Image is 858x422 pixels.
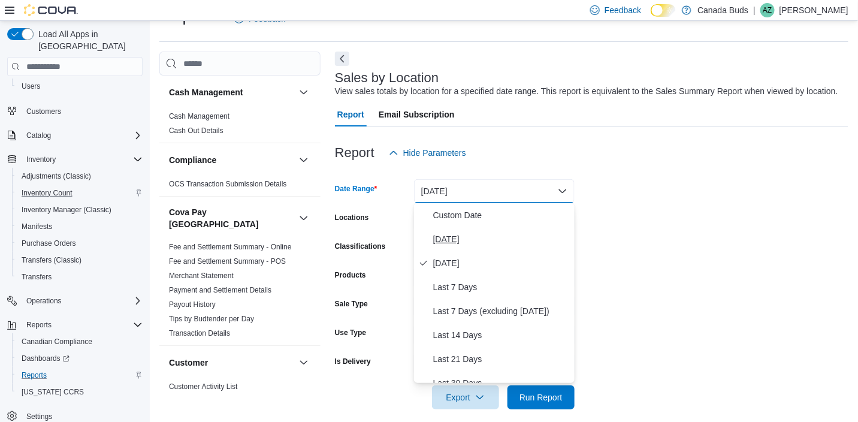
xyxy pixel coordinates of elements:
button: Hide Parameters [384,141,471,165]
span: Inventory Count [22,188,72,198]
span: Purchase Orders [17,236,143,251]
button: Customer [297,355,311,370]
span: Tips by Budtender per Day [169,314,254,324]
label: Is Delivery [335,357,371,366]
span: Load All Apps in [GEOGRAPHIC_DATA] [34,28,143,52]
a: Payout History [169,300,216,309]
a: Cash Management [169,112,229,120]
h3: Report [335,146,374,160]
span: [US_STATE] CCRS [22,387,84,397]
label: Products [335,270,366,280]
span: Customers [26,107,61,116]
span: Canadian Compliance [22,337,92,346]
span: Canadian Compliance [17,334,143,349]
span: Dashboards [22,354,70,363]
p: Canada Buds [697,3,748,17]
span: AZ [763,3,772,17]
button: Cova Pay [GEOGRAPHIC_DATA] [169,206,294,230]
button: Reports [2,316,147,333]
span: Feedback [605,4,641,16]
span: Users [22,82,40,91]
span: Washington CCRS [17,385,143,399]
span: Run Report [519,391,563,403]
a: Transfers [17,270,56,284]
button: [US_STATE] CCRS [12,384,147,400]
h3: Compliance [169,154,216,166]
span: Last 14 Days [433,328,570,342]
div: Cova Pay [GEOGRAPHIC_DATA] [159,240,321,345]
span: Manifests [17,219,143,234]
span: Transaction Details [169,328,230,338]
div: Aaron Zgud [760,3,775,17]
button: Run Report [507,385,575,409]
a: [US_STATE] CCRS [17,385,89,399]
button: Customer [169,357,294,369]
span: Fee and Settlement Summary - POS [169,257,286,266]
a: Adjustments (Classic) [17,169,96,183]
h3: Sales by Location [335,71,439,85]
span: Inventory Count [17,186,143,200]
span: Email Subscription [379,103,455,126]
a: Customer Activity List [169,382,238,391]
a: Transfers (Classic) [17,253,86,267]
button: Cash Management [297,85,311,100]
span: Last 30 Days [433,376,570,390]
button: Inventory [2,151,147,168]
a: Customers [22,104,66,119]
span: Custom Date [433,208,570,222]
p: [PERSON_NAME] [780,3,848,17]
a: Dashboards [17,351,74,366]
span: Last 21 Days [433,352,570,366]
h3: Cash Management [169,86,243,98]
button: Transfers [12,269,147,285]
button: Cash Management [169,86,294,98]
a: OCS Transaction Submission Details [169,180,287,188]
span: Inventory Manager (Classic) [22,205,111,215]
a: Dashboards [12,350,147,367]
h3: Customer [169,357,208,369]
button: Reports [12,367,147,384]
div: View sales totals by location for a specified date range. This report is equivalent to the Sales ... [335,85,838,98]
button: Users [12,78,147,95]
button: Customers [2,102,147,119]
span: Catalog [22,128,143,143]
div: Compliance [159,177,321,196]
span: Adjustments (Classic) [17,169,143,183]
span: Dashboards [17,351,143,366]
span: Inventory Manager (Classic) [17,203,143,217]
span: Inventory [26,155,56,164]
span: Cash Management [169,111,229,121]
span: Manifests [22,222,52,231]
p: | [753,3,756,17]
button: Cova Pay [GEOGRAPHIC_DATA] [297,211,311,225]
span: Report [337,103,364,126]
div: Select listbox [414,203,575,383]
button: Catalog [22,128,56,143]
span: Transfers [17,270,143,284]
a: Payment and Settlement Details [169,286,271,294]
button: Operations [2,293,147,309]
img: Cova [24,4,78,16]
span: Transfers [22,272,52,282]
span: Customers [22,103,143,118]
span: Reports [22,318,143,332]
a: Cash Out Details [169,126,223,135]
span: Operations [26,296,62,306]
label: Locations [335,213,369,222]
button: Purchase Orders [12,235,147,252]
a: Purchase Orders [17,236,81,251]
span: Hide Parameters [403,147,466,159]
label: Date Range [335,184,377,194]
span: Last 7 Days (excluding [DATE]) [433,304,570,318]
label: Classifications [335,242,386,251]
button: Adjustments (Classic) [12,168,147,185]
button: Compliance [297,153,311,167]
span: Inventory [22,152,143,167]
span: Users [17,79,143,94]
a: Merchant Statement [169,272,234,280]
span: [DATE] [433,256,570,270]
button: Manifests [12,218,147,235]
span: Settings [26,412,52,421]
